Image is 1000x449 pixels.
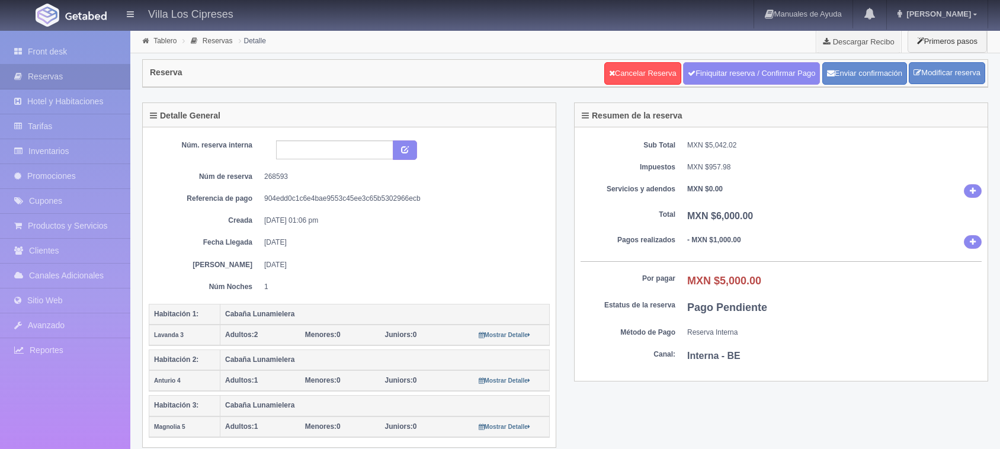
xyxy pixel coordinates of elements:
[822,62,907,85] button: Enviar confirmación
[385,376,413,384] strong: Juniors:
[150,68,182,77] h4: Reserva
[687,351,741,361] b: Interna - BE
[154,355,198,364] b: Habitación 2:
[687,140,982,150] dd: MXN $5,042.02
[158,194,252,204] dt: Referencia de pago
[581,274,675,284] dt: Por pagar
[225,422,258,431] span: 1
[220,304,550,325] th: Cabaña Lunamielera
[687,236,741,244] b: - MXN $1,000.00
[225,422,254,431] strong: Adultos:
[385,422,417,431] span: 0
[385,376,417,384] span: 0
[479,424,530,430] small: Mostrar Detalle
[581,235,675,245] dt: Pagos realizados
[479,331,530,339] a: Mostrar Detalle
[153,37,177,45] a: Tablero
[687,162,982,172] dd: MXN $957.98
[687,185,723,193] b: MXN $0.00
[816,30,901,53] a: Descargar Recibo
[385,331,417,339] span: 0
[225,331,254,339] strong: Adultos:
[581,184,675,194] dt: Servicios y adendos
[385,422,413,431] strong: Juniors:
[903,9,971,18] span: [PERSON_NAME]
[305,331,336,339] strong: Menores:
[154,332,184,338] small: Lavanda 3
[581,300,675,310] dt: Estatus de la reserva
[305,422,336,431] strong: Menores:
[687,328,982,338] dd: Reserva Interna
[264,282,541,292] dd: 1
[479,332,530,338] small: Mostrar Detalle
[150,111,220,120] h4: Detalle General
[264,194,541,204] dd: 904edd0c1c6e4bae9553c45ee3c65b5302966ecb
[158,282,252,292] dt: Núm Noches
[687,275,761,287] b: MXN $5,000.00
[582,111,682,120] h4: Resumen de la reserva
[604,62,681,85] a: Cancelar Reserva
[158,216,252,226] dt: Creada
[264,238,541,248] dd: [DATE]
[909,62,985,84] a: Modificar reserva
[203,37,233,45] a: Reservas
[687,211,753,221] b: MXN $6,000.00
[385,331,413,339] strong: Juniors:
[264,260,541,270] dd: [DATE]
[225,376,258,384] span: 1
[225,376,254,384] strong: Adultos:
[305,422,341,431] span: 0
[479,377,530,384] small: Mostrar Detalle
[683,62,820,85] a: Finiquitar reserva / Confirmar Pago
[158,260,252,270] dt: [PERSON_NAME]
[305,376,341,384] span: 0
[581,210,675,220] dt: Total
[687,302,767,313] b: Pago Pendiente
[65,11,107,20] img: Getabed
[581,162,675,172] dt: Impuestos
[158,238,252,248] dt: Fecha Llegada
[581,349,675,360] dt: Canal:
[305,331,341,339] span: 0
[148,6,233,21] h4: Villa Los Cipreses
[305,376,336,384] strong: Menores:
[236,35,269,46] li: Detalle
[908,30,987,53] button: Primeros pasos
[479,376,530,384] a: Mostrar Detalle
[154,377,181,384] small: Anturio 4
[220,396,550,416] th: Cabaña Lunamielera
[225,331,258,339] span: 2
[581,328,675,338] dt: Método de Pago
[154,310,198,318] b: Habitación 1:
[264,172,541,182] dd: 268593
[479,422,530,431] a: Mostrar Detalle
[264,216,541,226] dd: [DATE] 01:06 pm
[158,172,252,182] dt: Núm de reserva
[36,4,59,27] img: Getabed
[154,424,185,430] small: Magnolia 5
[581,140,675,150] dt: Sub Total
[158,140,252,150] dt: Núm. reserva interna
[220,350,550,371] th: Cabaña Lunamielera
[154,401,198,409] b: Habitación 3:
